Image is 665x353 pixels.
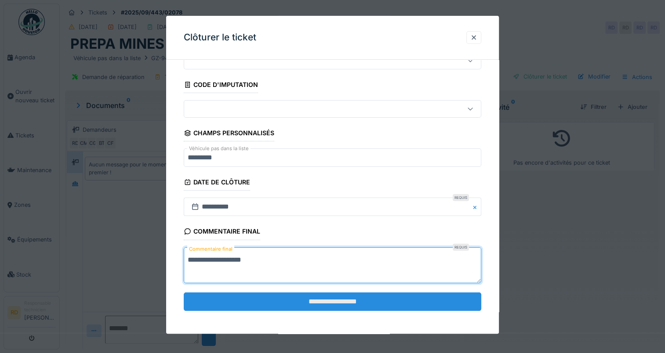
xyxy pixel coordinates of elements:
[187,244,234,255] label: Commentaire final
[184,126,274,141] div: Champs personnalisés
[184,176,250,191] div: Date de clôture
[453,195,469,202] div: Requis
[453,244,469,251] div: Requis
[184,225,260,240] div: Commentaire final
[184,78,258,93] div: Code d'imputation
[184,32,256,43] h3: Clôturer le ticket
[187,145,251,153] label: Véhicule pas dans la liste
[472,198,481,216] button: Close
